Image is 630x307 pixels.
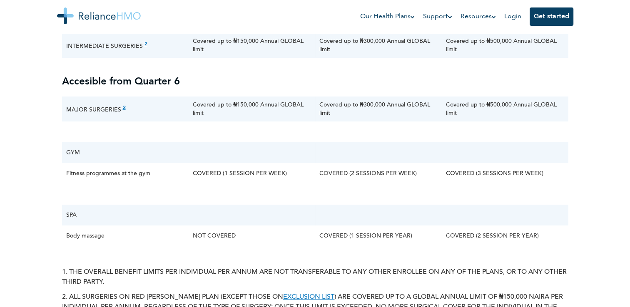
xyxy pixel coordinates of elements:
td: COVERED (2 SESSION PER YEAR) [442,225,568,246]
a: Resources [461,12,496,22]
td: COVERED (1 SESSION PER YEAR) [315,225,442,246]
a: 2 [144,42,147,47]
a: Support [423,12,452,22]
a: Login [504,13,521,20]
td: Covered up to ₦500,000 Annual GLOBAL limit [442,97,568,121]
td: NOT COVERED [189,225,315,246]
td: Covered up to ₦150,000 Annual GLOBAL limit [189,33,315,58]
a: Our Health Plans [360,12,415,22]
td: Fitness programmes at the gym [62,163,189,184]
td: INTERMEDIATE SURGERIES [62,33,189,58]
img: Reliance HMO's Logo [57,7,141,24]
td: GYM [62,142,189,163]
a: 2 [123,105,126,110]
td: COVERED (2 SESSIONS PER WEEK) [315,163,442,184]
td: MAJOR SURGERIES [62,97,189,121]
td: Covered up to ₦300,000 Annual GLOBAL limit [315,33,442,58]
td: Covered up to ₦150,000 Annual GLOBAL limit [189,97,315,121]
button: Get started [530,7,573,26]
td: SPA [62,205,189,225]
a: EXCLUSION LIST [283,294,334,300]
td: Covered up to ₦300,000 Annual GLOBAL limit [315,97,442,121]
td: Body massage [62,225,189,246]
p: 1. THE OVERALL BENEFIT LIMITS PER INDIVIDUAL PER ANNUM ARE NOT TRANSFERABLE TO ANY OTHER ENROLLEE... [62,267,568,287]
td: COVERED (1 SESSION PER WEEK) [189,163,315,184]
td: Covered up to ₦500,000 Annual GLOBAL limit [442,33,568,58]
td: COVERED (3 SESSIONS PER WEEK) [442,163,568,184]
h2: Accesible from Quarter 6 [62,68,568,97]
